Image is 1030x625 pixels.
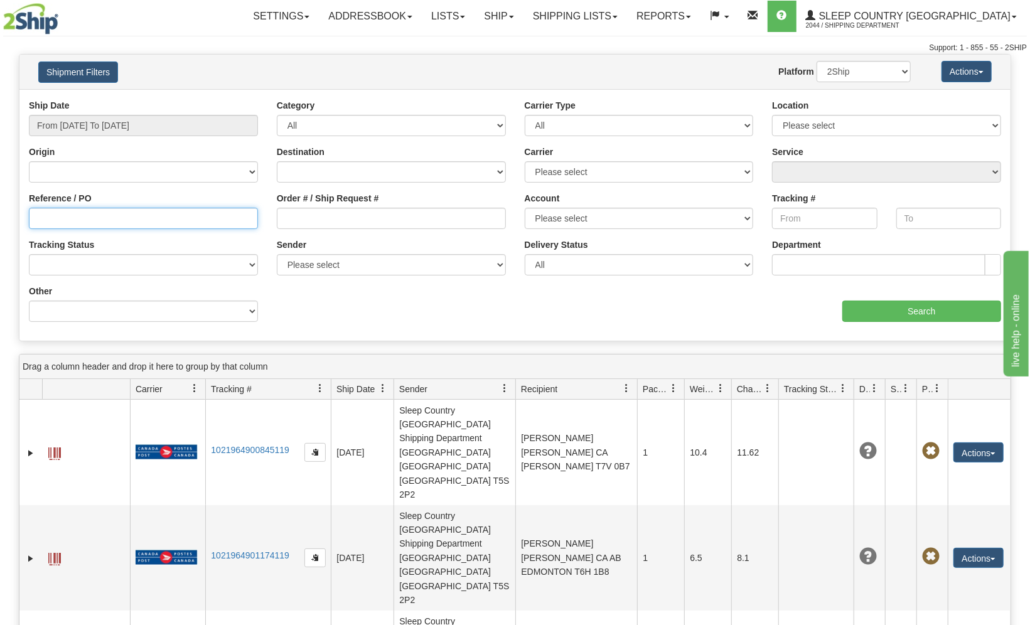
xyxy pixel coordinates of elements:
a: Carrier filter column settings [184,378,205,399]
td: [DATE] [331,400,394,505]
td: [PERSON_NAME] [PERSON_NAME] CA AB EDMONTON T6H 1B8 [515,505,637,611]
label: Category [277,99,315,112]
a: Weight filter column settings [710,378,731,399]
td: 6.5 [684,505,731,611]
span: Ship Date [336,383,375,395]
button: Copy to clipboard [304,443,326,462]
a: Label [48,547,61,567]
td: Sleep Country [GEOGRAPHIC_DATA] Shipping Department [GEOGRAPHIC_DATA] [GEOGRAPHIC_DATA] [GEOGRAPH... [394,505,515,611]
a: Shipping lists [523,1,627,32]
a: Ship [475,1,523,32]
img: 20 - Canada Post [136,550,197,565]
a: 1021964901174119 [211,550,289,560]
label: Other [29,285,52,297]
a: Reports [627,1,700,32]
span: Tracking # [211,383,252,395]
iframe: chat widget [1001,248,1029,377]
label: Carrier Type [525,99,576,112]
label: Sender [277,238,306,251]
a: Packages filter column settings [663,378,684,399]
a: Sleep Country [GEOGRAPHIC_DATA] 2044 / Shipping department [797,1,1026,32]
input: Search [842,301,1001,322]
label: Department [772,238,821,251]
a: Tracking # filter column settings [309,378,331,399]
button: Actions [953,548,1004,568]
td: 1 [637,400,684,505]
a: Recipient filter column settings [616,378,637,399]
a: Tracking Status filter column settings [832,378,854,399]
span: Pickup Status [922,383,933,395]
td: 10.4 [684,400,731,505]
button: Actions [941,61,992,82]
a: Lists [422,1,475,32]
span: Unknown [859,548,877,565]
a: Settings [244,1,319,32]
span: Recipient [521,383,557,395]
div: live help - online [9,8,116,23]
label: Location [772,99,808,112]
a: Charge filter column settings [757,378,778,399]
span: Tracking Status [784,383,839,395]
label: Order # / Ship Request # [277,192,379,205]
span: Weight [690,383,716,395]
input: From [772,208,877,229]
td: Sleep Country [GEOGRAPHIC_DATA] Shipping Department [GEOGRAPHIC_DATA] [GEOGRAPHIC_DATA] [GEOGRAPH... [394,400,515,505]
a: 1021964900845119 [211,445,289,455]
a: Shipment Issues filter column settings [895,378,916,399]
td: 8.1 [731,505,778,611]
a: Expand [24,447,37,459]
a: Expand [24,552,37,565]
span: Carrier [136,383,163,395]
a: Label [48,442,61,462]
a: Sender filter column settings [494,378,515,399]
td: [PERSON_NAME] [PERSON_NAME] CA [PERSON_NAME] T7V 0B7 [515,400,637,505]
img: 20 - Canada Post [136,444,197,460]
span: Pickup Not Assigned [922,442,940,460]
div: grid grouping header [19,355,1011,379]
label: Destination [277,146,325,158]
label: Reference / PO [29,192,92,205]
span: Packages [643,383,669,395]
label: Tracking # [772,192,815,205]
a: Ship Date filter column settings [372,378,394,399]
span: Unknown [859,442,877,460]
span: Shipment Issues [891,383,901,395]
a: Addressbook [319,1,422,32]
span: Delivery Status [859,383,870,395]
span: Pickup Not Assigned [922,548,940,565]
input: To [896,208,1001,229]
td: [DATE] [331,505,394,611]
label: Tracking Status [29,238,94,251]
label: Delivery Status [525,238,588,251]
td: 1 [637,505,684,611]
td: 11.62 [731,400,778,505]
span: 2044 / Shipping department [806,19,900,32]
button: Actions [953,442,1004,462]
label: Platform [778,65,814,78]
button: Copy to clipboard [304,548,326,567]
span: Sleep Country [GEOGRAPHIC_DATA] [816,11,1011,21]
label: Origin [29,146,55,158]
a: Pickup Status filter column settings [926,378,948,399]
label: Carrier [525,146,554,158]
button: Shipment Filters [38,61,118,83]
label: Account [525,192,560,205]
span: Charge [737,383,763,395]
label: Ship Date [29,99,70,112]
div: Support: 1 - 855 - 55 - 2SHIP [3,43,1027,53]
a: Delivery Status filter column settings [864,378,885,399]
span: Sender [399,383,427,395]
label: Service [772,146,803,158]
img: logo2044.jpg [3,3,58,35]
